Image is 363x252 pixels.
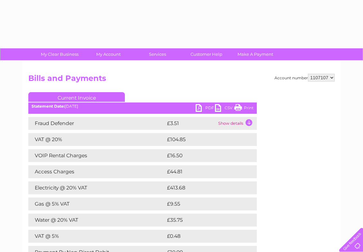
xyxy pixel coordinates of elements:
td: £16.50 [165,149,243,162]
td: £9.55 [165,198,242,210]
a: Print [234,104,254,113]
td: VOIP Rental Charges [28,149,165,162]
td: Access Charges [28,165,165,178]
a: My Account [82,48,135,60]
a: Services [131,48,184,60]
td: £35.75 [165,214,244,227]
td: £0.48 [165,230,242,243]
a: My Clear Business [33,48,86,60]
a: Customer Help [180,48,233,60]
a: PDF [196,104,215,113]
a: Current Invoice [28,92,125,102]
td: Electricity @ 20% VAT [28,181,165,194]
td: £104.85 [165,133,245,146]
td: VAT @ 20% [28,133,165,146]
b: Statement Date: [32,104,65,109]
td: £413.68 [165,181,245,194]
td: Water @ 20% VAT [28,214,165,227]
td: Show details [217,117,257,130]
h2: Bills and Payments [28,74,335,86]
td: £44.81 [165,165,243,178]
div: [DATE] [28,104,257,109]
td: Fraud Defender [28,117,165,130]
a: CSV [215,104,234,113]
a: Make A Payment [229,48,282,60]
td: Gas @ 5% VAT [28,198,165,210]
td: VAT @ 5% [28,230,165,243]
div: Account number [275,74,335,82]
td: £3.51 [165,117,217,130]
